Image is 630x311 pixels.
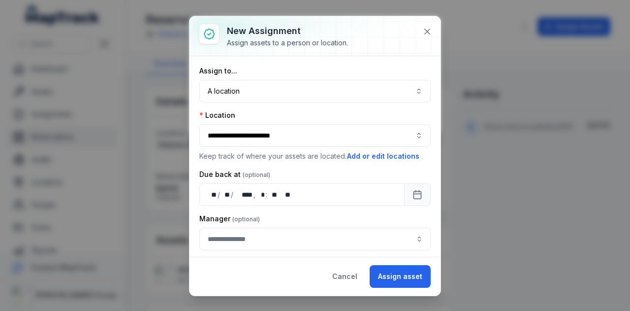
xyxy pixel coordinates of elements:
button: A location [199,80,431,103]
div: / [218,190,221,200]
div: : [266,190,268,200]
button: Cancel [324,265,366,288]
button: Assign asset [370,265,431,288]
div: minute, [268,190,278,200]
input: assignment-add:cf[907ad3fd-eed4-49d8-ad84-d22efbadc5a5]-label [199,228,431,250]
button: Add or edit locations [346,151,420,162]
div: month, [221,190,231,200]
label: Manager [199,214,260,224]
div: day, [208,190,218,200]
div: hour, [256,190,266,200]
button: Calendar [404,183,431,206]
div: Assign assets to a person or location. [227,38,348,48]
label: Due back at [199,170,270,179]
div: am/pm, [280,190,291,200]
h3: New assignment [227,24,348,38]
div: / [231,190,234,200]
p: Keep track of where your assets are located. [199,151,431,162]
label: Assign to... [199,66,237,76]
div: year, [234,190,253,200]
div: , [253,190,256,200]
label: Location [199,110,235,120]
